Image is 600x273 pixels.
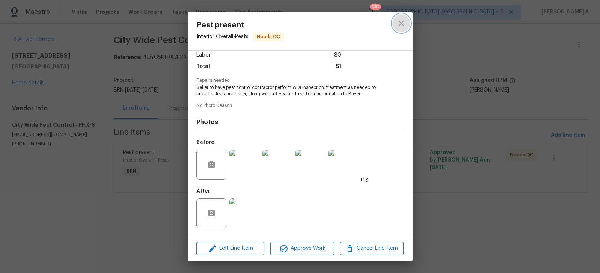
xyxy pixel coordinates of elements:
button: Cancel Line Item [340,242,403,255]
span: Labor [196,50,211,61]
span: Repairs needed [196,78,403,83]
span: +18 [360,177,369,184]
button: close [392,14,410,32]
button: Approve Work [270,242,334,255]
span: Seller to have pest control contractor perform WDI inspection, treatment as needed to provide cle... [196,84,383,97]
span: Cancel Line Item [342,244,401,253]
button: Edit Line Item [196,242,264,255]
div: 130 [372,3,379,10]
span: $0 [334,50,341,61]
h5: Before [196,140,214,145]
span: Interior Overall - Pests [196,34,249,39]
span: Pest present [196,21,284,29]
span: No Photo Reason [196,103,403,108]
span: Approve Work [273,244,331,253]
span: $1 [336,61,341,72]
span: Total [196,61,210,72]
h5: After [196,189,210,194]
span: Needs QC [254,33,283,40]
span: Edit Line Item [199,244,262,253]
h4: Photos [196,118,403,126]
